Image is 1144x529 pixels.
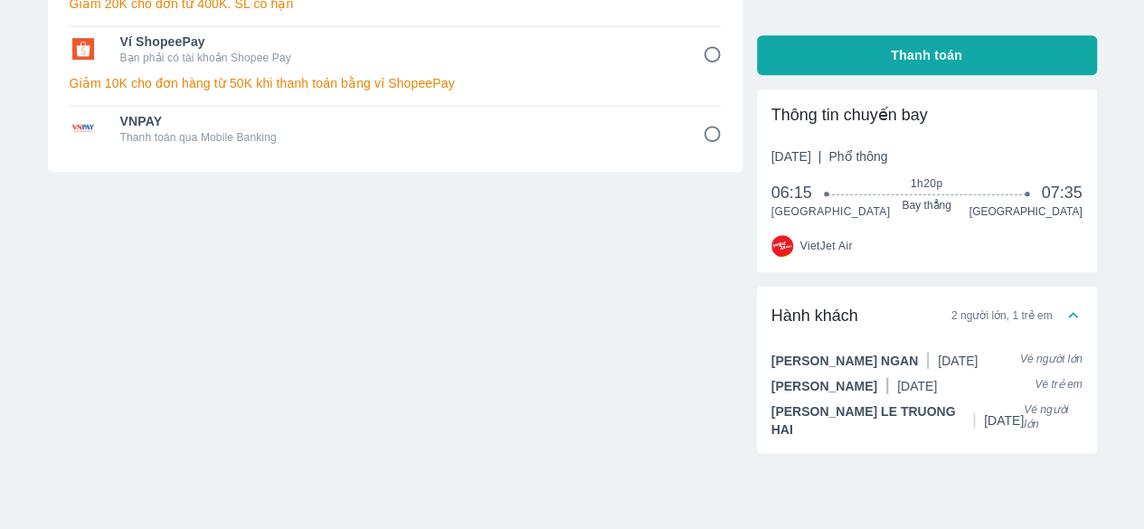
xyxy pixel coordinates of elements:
[771,182,827,203] span: 06:15
[771,104,1083,126] div: Thông tin chuyến bay
[757,287,1097,345] div: Hành khách2 người lớn, 1 trẻ em
[771,377,877,395] span: [PERSON_NAME]
[897,379,937,393] span: [DATE]
[70,27,721,71] div: Ví ShopeePayVí ShopeePayBạn phải có tài khoản Shopee Pay
[120,130,677,145] p: Thanh toán qua Mobile Banking
[757,345,1097,453] div: Hành khách2 người lớn, 1 trẻ em
[757,35,1097,75] button: Thanh toán
[827,198,1026,213] span: Bay thẳng
[70,107,721,150] div: VNPAYVNPAYThanh toán qua Mobile Banking
[70,38,97,60] img: Ví ShopeePay
[771,147,888,165] span: [DATE]
[771,402,966,439] span: [PERSON_NAME] LE TRUONG HAI
[120,33,677,51] span: Ví ShopeePay
[70,118,97,139] img: VNPAY
[120,112,677,130] span: VNPAY
[800,239,853,253] span: VietJet Air
[70,74,721,92] p: Giảm 10K cho đơn hàng từ 50K khi thanh toán bằng ví ShopeePay
[1020,352,1083,370] span: Vé người lớn
[1024,402,1082,439] span: Vé người lớn
[1041,182,1082,203] span: 07:35
[938,354,978,368] span: [DATE]
[828,149,887,164] span: Phổ thông
[1035,377,1082,395] span: Vé trẻ em
[891,46,962,64] span: Thanh toán
[771,352,919,370] span: [PERSON_NAME] NGAN
[951,308,1053,323] span: 2 người lớn, 1 trẻ em
[120,51,677,65] p: Bạn phải có tài khoản Shopee Pay
[771,305,858,326] span: Hành khách
[827,176,1026,191] span: 1h20p
[818,149,822,164] span: |
[984,413,1024,428] span: [DATE]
